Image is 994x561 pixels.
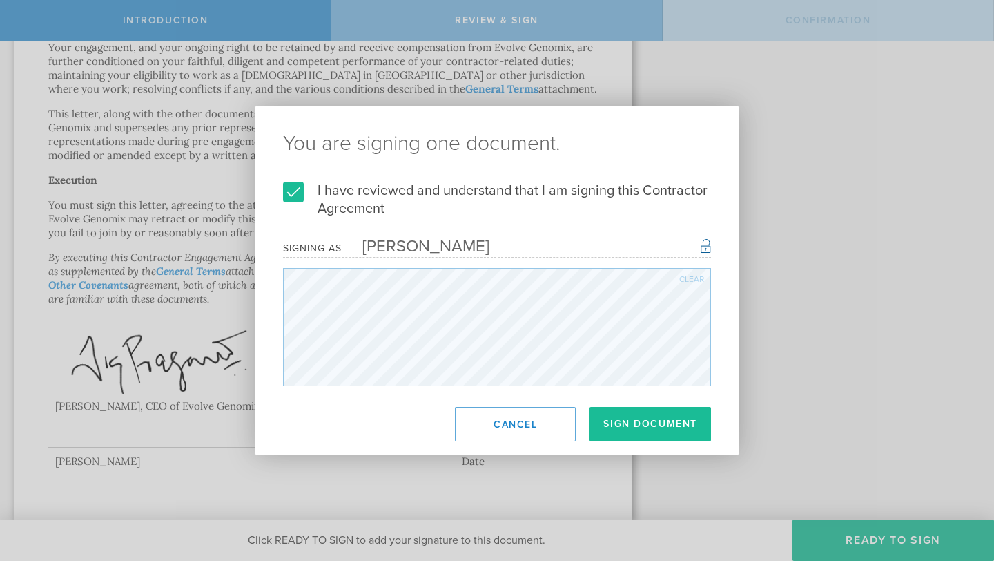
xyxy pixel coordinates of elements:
[589,407,711,441] button: Sign Document
[283,243,342,254] div: Signing as
[283,182,711,218] label: I have reviewed and understand that I am signing this Contractor Agreement
[283,133,711,154] ng-pluralize: You are signing one document.
[342,236,489,256] div: [PERSON_NAME]
[455,407,576,441] button: Cancel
